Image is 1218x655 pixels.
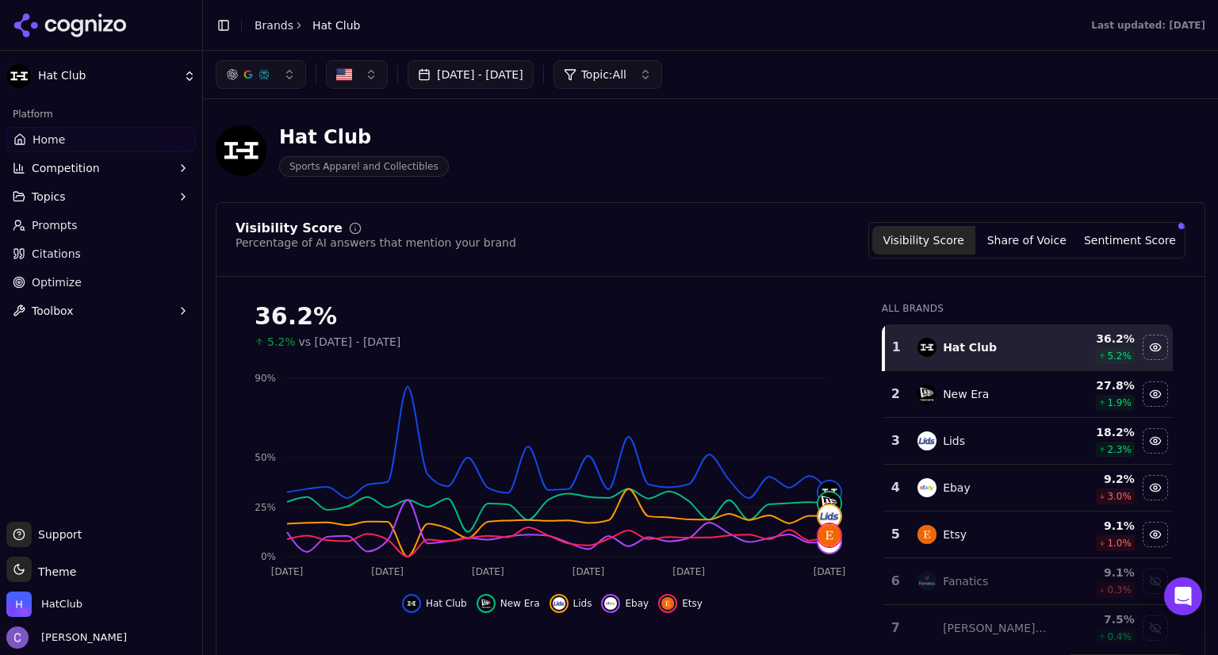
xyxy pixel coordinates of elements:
div: Percentage of AI answers that mention your brand [236,235,516,251]
div: 4 [890,478,902,497]
img: hat club [917,338,936,357]
span: Citations [32,246,81,262]
button: Open organization switcher [6,592,82,617]
span: Hat Club [312,17,360,33]
img: etsy [661,597,674,610]
div: Visibility Score [236,222,343,235]
img: new era [818,492,841,515]
button: Sentiment Score [1078,226,1182,255]
span: Prompts [32,217,78,233]
span: Support [32,527,82,542]
img: lids [818,505,841,527]
img: US [336,67,352,82]
img: Hat Club [6,63,32,89]
span: 0.3 % [1107,584,1132,596]
div: Lids [943,433,965,449]
tr: 2new eraNew Era27.8%1.9%Hide new era data [883,371,1173,418]
button: Hide new era data [477,594,540,613]
img: fanatics [917,572,936,591]
img: new era [480,597,492,610]
button: Hide ebay data [601,594,649,613]
span: Sports Apparel and Collectibles [279,156,449,177]
span: Toolbox [32,303,74,319]
tspan: [DATE] [472,566,504,577]
button: Hide ebay data [1143,475,1168,500]
img: Chris Hayes [6,626,29,649]
div: 9.1 % [1061,565,1135,580]
tspan: [DATE] [271,566,304,577]
div: Etsy [943,527,967,542]
span: New Era [500,597,540,610]
span: 0.4 % [1107,630,1132,643]
div: 6 [890,572,902,591]
button: Toolbox [6,298,196,324]
span: 1.0 % [1107,537,1132,550]
div: 9.2 % [1061,471,1135,487]
span: [PERSON_NAME] [35,630,127,645]
tspan: 25% [255,502,276,513]
tspan: 50% [255,452,276,463]
span: Home [33,132,65,147]
button: Hide hat club data [1143,335,1168,360]
button: Hide etsy data [658,594,703,613]
span: 1.9 % [1107,396,1132,409]
button: Hide etsy data [1143,522,1168,547]
button: Hide lids data [1143,428,1168,454]
tspan: 0% [261,551,276,562]
div: 2 [890,385,902,404]
img: etsy [818,524,841,546]
a: Home [6,127,196,152]
nav: breadcrumb [255,17,360,33]
span: Topics [32,189,66,205]
button: Hide lids data [550,594,592,613]
div: 5 [890,525,902,544]
img: Hat Club [216,125,266,176]
span: Optimize [32,274,82,290]
img: lids [553,597,565,610]
tspan: [DATE] [573,566,605,577]
button: Competition [6,155,196,181]
button: Show mitchell & ness data [1143,615,1168,641]
tspan: 90% [255,373,276,384]
img: hat club [405,597,418,610]
div: 18.2 % [1061,424,1135,440]
div: 1 [891,338,902,357]
img: mitchell & ness [917,619,936,638]
div: Hat Club [943,339,997,355]
img: new era [917,385,936,404]
a: Brands [255,19,293,32]
button: [DATE] - [DATE] [408,60,534,89]
tr: 5etsyEtsy9.1%1.0%Hide etsy data [883,511,1173,558]
div: Open Intercom Messenger [1164,577,1202,615]
span: 3.0 % [1107,490,1132,503]
span: Topic: All [581,67,626,82]
a: Prompts [6,213,196,238]
span: Lids [573,597,592,610]
div: 3 [890,431,902,450]
button: Hide new era data [1143,381,1168,407]
span: Hat Club [426,597,467,610]
tspan: [DATE] [371,566,404,577]
div: 7 [890,619,902,638]
tr: 1hat clubHat Club36.2%5.2%Hide hat club data [883,324,1173,371]
img: ebay [604,597,617,610]
img: etsy [917,525,936,544]
tspan: [DATE] [814,566,846,577]
button: Open user button [6,626,127,649]
img: lids [917,431,936,450]
img: hat club [818,481,841,504]
div: 7.5 % [1061,611,1135,627]
span: 5.2 % [1107,350,1132,362]
span: Ebay [625,597,649,610]
div: Ebay [943,480,971,496]
button: Show fanatics data [1143,569,1168,594]
tr: 6fanaticsFanatics9.1%0.3%Show fanatics data [883,558,1173,605]
a: Optimize [6,270,196,295]
img: HatClub [6,592,32,617]
div: Last updated: [DATE] [1091,19,1205,32]
span: 5.2% [267,334,296,350]
span: Hat Club [38,69,177,83]
span: vs [DATE] - [DATE] [299,334,401,350]
img: ebay [917,478,936,497]
span: Etsy [682,597,703,610]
